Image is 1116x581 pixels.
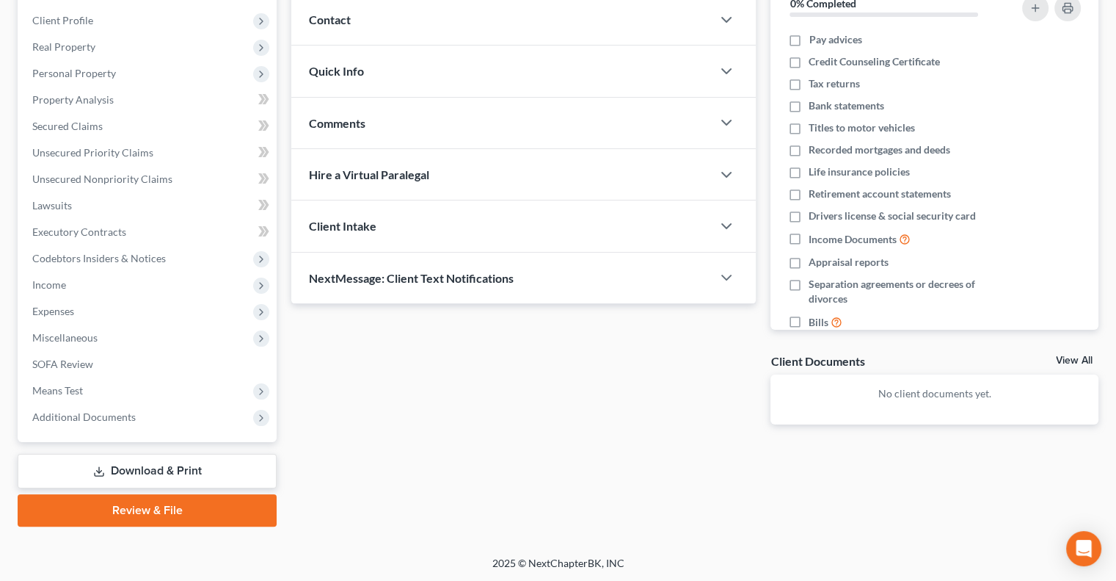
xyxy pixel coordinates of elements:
[21,140,277,166] a: Unsecured Priority Claims
[32,225,126,238] span: Executory Contracts
[32,146,153,159] span: Unsecured Priority Claims
[309,12,351,26] span: Contact
[809,255,889,270] span: Appraisal reports
[32,14,93,26] span: Client Profile
[21,351,277,378] a: SOFA Review
[809,142,950,157] span: Recorded mortgages and deeds
[32,40,95,53] span: Real Property
[32,384,83,397] span: Means Test
[809,120,915,135] span: Titles to motor vehicles
[32,199,72,212] span: Lawsuits
[32,331,98,344] span: Miscellaneous
[809,187,951,201] span: Retirement account statements
[1066,531,1101,566] div: Open Intercom Messenger
[21,113,277,140] a: Secured Claims
[809,315,828,330] span: Bills
[770,353,864,369] div: Client Documents
[782,386,1087,401] p: No client documents yet.
[32,93,114,106] span: Property Analysis
[21,87,277,113] a: Property Analysis
[809,209,976,223] span: Drivers license & social security card
[32,278,66,291] span: Income
[32,358,93,370] span: SOFA Review
[18,454,277,488] a: Download & Print
[809,76,860,91] span: Tax returns
[18,494,277,527] a: Review & File
[309,64,364,78] span: Quick Info
[309,167,429,181] span: Hire a Virtual Paralegal
[309,116,365,130] span: Comments
[32,120,103,132] span: Secured Claims
[1056,356,1093,366] a: View All
[32,252,166,264] span: Codebtors Insiders & Notices
[21,166,277,192] a: Unsecured Nonpriority Claims
[32,305,74,317] span: Expenses
[309,271,514,285] span: NextMessage: Client Text Notifications
[809,232,897,247] span: Income Documents
[809,54,940,69] span: Credit Counseling Certificate
[32,173,172,185] span: Unsecured Nonpriority Claims
[21,219,277,245] a: Executory Contracts
[809,32,861,47] span: Pay advices
[809,98,884,113] span: Bank statements
[32,411,136,423] span: Additional Documents
[809,165,910,179] span: Life insurance policies
[809,277,1004,306] span: Separation agreements or decrees of divorces
[21,192,277,219] a: Lawsuits
[32,67,116,79] span: Personal Property
[309,219,376,233] span: Client Intake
